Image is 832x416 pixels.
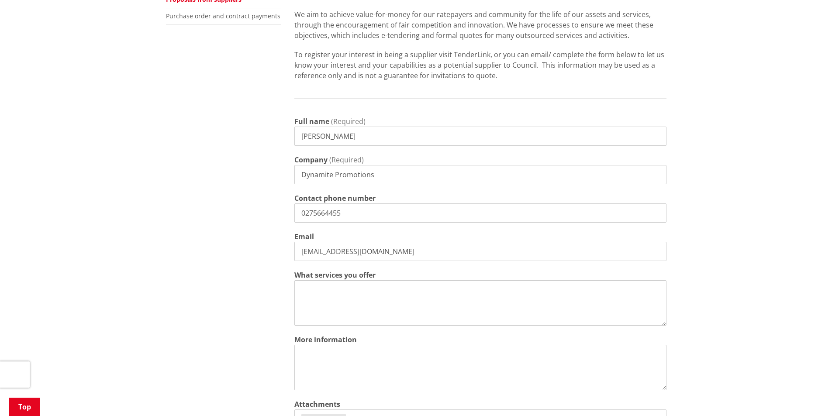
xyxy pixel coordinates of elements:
label: Email [294,231,314,242]
a: Top [9,398,40,416]
a: Purchase order and contract payments [166,12,280,20]
span: (Required) [329,155,364,165]
span: (Required) [331,117,366,126]
label: Attachments [294,399,340,409]
label: What services you offer [294,270,376,280]
label: Contact phone number [294,193,376,203]
p: We aim to achieve value-for-money for our ratepayers and community for the life of our assets and... [294,9,666,41]
label: Full name [294,116,329,127]
label: Company [294,155,328,165]
label: More information [294,334,357,345]
p: To register your interest in being a supplier visit TenderLink, or you can email/ complete the fo... [294,49,666,81]
iframe: Messenger Launcher [792,379,823,411]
